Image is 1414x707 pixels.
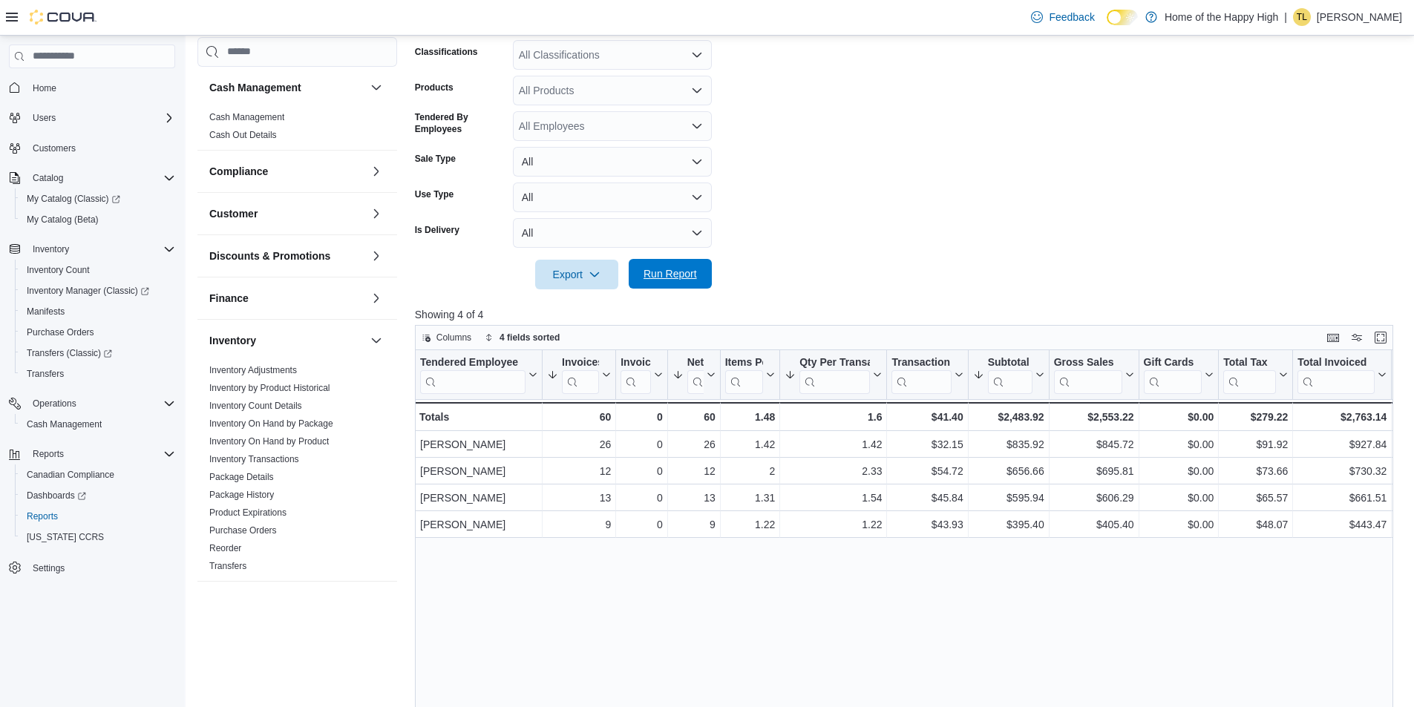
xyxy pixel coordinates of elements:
span: Home [33,82,56,94]
div: $54.72 [891,462,963,480]
span: Purchase Orders [209,525,277,536]
div: 9 [547,516,611,533]
img: Cova [30,10,96,24]
span: Catalog [27,169,175,187]
button: Gross Sales [1053,355,1133,393]
div: Invoices Ref [621,355,650,369]
div: Gross Sales [1053,355,1122,369]
div: Total Tax [1223,355,1276,393]
div: $0.00 [1143,408,1214,426]
a: Feedback [1025,2,1100,32]
button: My Catalog (Beta) [15,209,181,230]
div: Total Invoiced [1297,355,1375,369]
a: Reorder [209,543,241,553]
div: 9 [672,516,716,533]
span: Customers [33,142,76,154]
h3: Finance [209,291,249,306]
div: 1.48 [724,408,775,426]
a: Inventory by Product Historical [209,383,330,393]
label: Sale Type [415,153,456,165]
a: Cash Out Details [209,130,277,140]
div: Net Sold [687,355,703,393]
button: Operations [27,395,82,412]
div: 1.22 [725,516,776,533]
button: Inventory [209,333,364,348]
button: Catalog [27,169,69,187]
div: Invoices Sold [562,355,599,369]
div: Tendered Employee [420,355,526,369]
span: Columns [436,332,471,343]
span: Settings [27,558,175,576]
span: My Catalog (Classic) [27,193,120,205]
button: All [513,182,712,212]
a: Dashboards [21,487,92,504]
h3: Loyalty [209,595,246,610]
a: Settings [27,559,71,577]
button: Reports [15,506,181,527]
button: Gift Cards [1143,355,1214,393]
p: Home of the Happy High [1165,8,1278,26]
span: My Catalog (Beta) [21,211,175,228]
div: $41.40 [891,408,963,426]
button: Loyalty [367,593,385,611]
div: $32.15 [891,435,963,453]
button: Inventory [3,239,181,260]
div: Total Tax [1223,355,1276,369]
span: Inventory Count [27,264,90,276]
button: Discounts & Promotions [367,247,385,265]
span: Settings [33,562,65,574]
span: Canadian Compliance [27,469,114,481]
div: Items Per Transaction [724,355,763,393]
p: [PERSON_NAME] [1317,8,1402,26]
button: Open list of options [691,85,703,96]
a: My Catalog (Beta) [21,211,105,228]
button: Inventory Count [15,260,181,280]
div: $0.00 [1143,516,1214,533]
div: 1.6 [785,408,882,426]
span: Inventory [27,240,175,258]
span: Reports [21,507,175,525]
div: $91.92 [1223,435,1288,453]
div: $927.84 [1297,435,1387,453]
h3: Inventory [209,333,256,348]
span: Cash Management [21,415,175,433]
div: $48.07 [1223,516,1288,533]
span: Customers [27,139,175,157]
span: Users [33,112,56,124]
button: Compliance [367,162,385,180]
div: 1.42 [785,435,882,453]
div: 1.31 [725,489,776,507]
button: Canadian Compliance [15,464,181,485]
a: Customers [27,139,82,157]
div: 1.22 [785,516,882,533]
span: My Catalog (Beta) [27,214,99,226]
div: $661.51 [1297,489,1387,507]
button: Transfers [15,364,181,384]
button: [US_STATE] CCRS [15,527,181,547]
div: $405.40 [1053,516,1133,533]
div: [PERSON_NAME] [420,462,537,480]
a: Transfers [209,561,246,571]
div: 13 [672,489,716,507]
div: $595.94 [972,489,1044,507]
div: Gift Cards [1143,355,1202,369]
button: Manifests [15,301,181,322]
div: 26 [547,435,611,453]
button: Invoices Ref [621,355,662,393]
a: Inventory Transactions [209,454,299,464]
span: Dashboards [21,487,175,504]
h3: Discounts & Promotions [209,249,330,263]
span: TL [1297,8,1307,26]
span: Canadian Compliance [21,466,175,484]
button: Export [535,260,618,289]
div: 26 [672,435,716,453]
span: Feedback [1049,10,1094,24]
div: Net Sold [687,355,703,369]
button: Columns [416,329,477,346]
span: Inventory Adjustments [209,364,297,376]
button: Purchase Orders [15,322,181,343]
a: Inventory Adjustments [209,365,297,375]
div: 1.54 [785,489,882,507]
h3: Cash Management [209,80,301,95]
label: Is Delivery [415,224,459,236]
